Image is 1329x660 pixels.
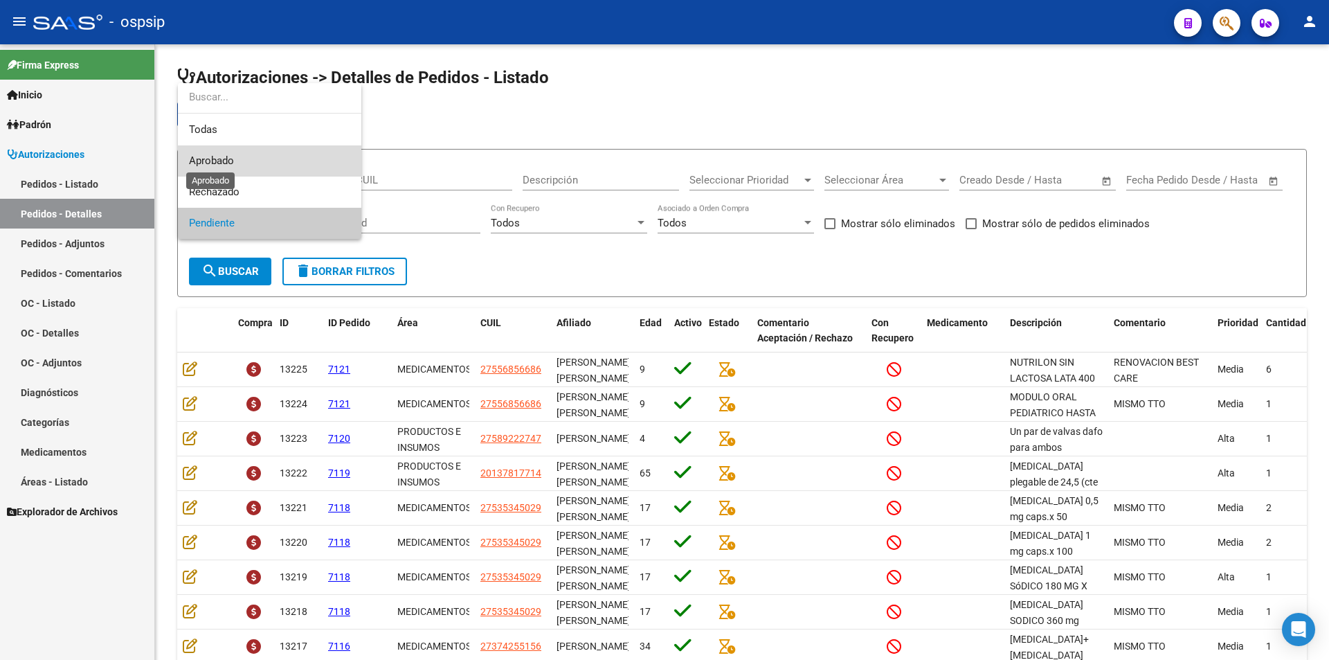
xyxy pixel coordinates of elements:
[1282,613,1315,646] div: Open Intercom Messenger
[189,217,235,229] span: Pendiente
[189,186,239,198] span: Rechazado
[178,82,361,113] input: dropdown search
[189,154,234,167] span: Aprobado
[189,114,350,145] span: Todas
